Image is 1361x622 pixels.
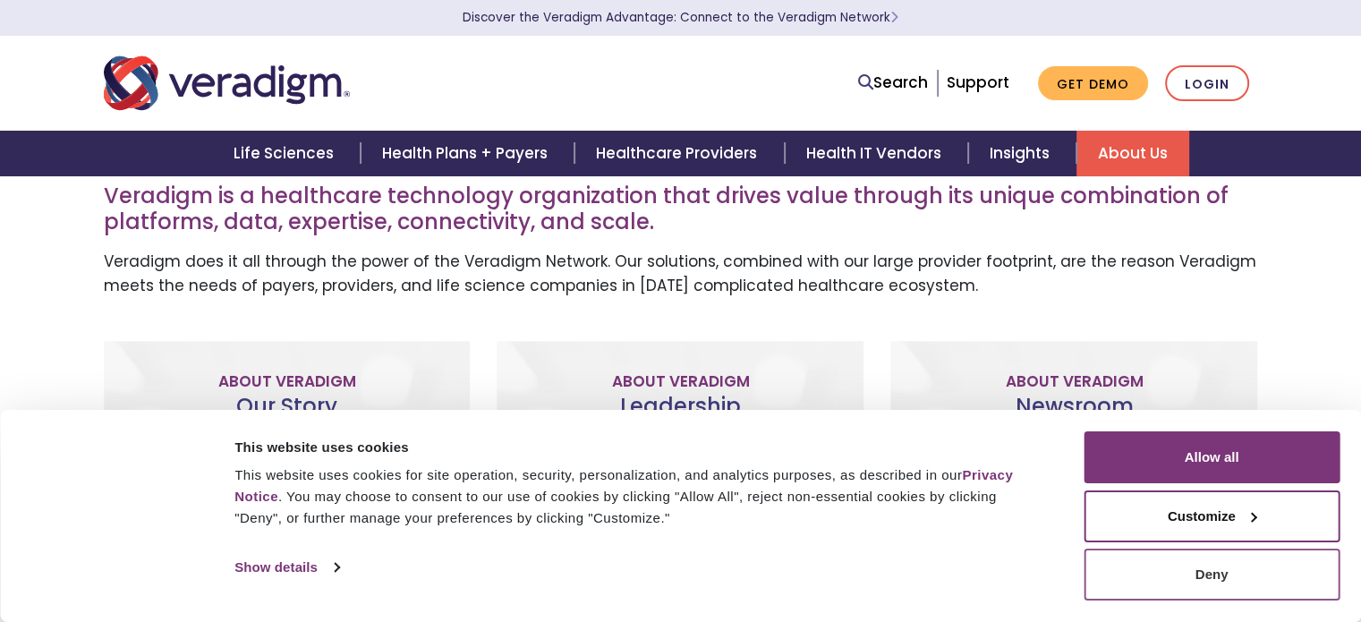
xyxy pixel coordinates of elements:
a: Life Sciences [212,131,361,176]
h3: Leadership [511,394,849,446]
a: Healthcare Providers [574,131,784,176]
p: Veradigm does it all through the power of the Veradigm Network. Our solutions, combined with our ... [104,250,1258,298]
a: Insights [968,131,1076,176]
a: Show details [234,554,338,581]
span: Learn More [890,9,898,26]
a: Health Plans + Payers [361,131,574,176]
img: Veradigm logo [104,54,350,113]
div: This website uses cookies for site operation, security, personalization, and analytics purposes, ... [234,464,1043,529]
a: About Us [1076,131,1189,176]
div: This website uses cookies [234,437,1043,458]
p: About Veradigm [905,370,1243,394]
a: Search [858,71,928,95]
a: Login [1165,65,1249,102]
button: Deny [1084,549,1340,601]
button: Customize [1084,490,1340,542]
a: Discover the Veradigm Advantage: Connect to the Veradigm NetworkLearn More [463,9,898,26]
a: Health IT Vendors [785,131,968,176]
a: Support [947,72,1009,93]
p: About Veradigm [118,370,456,394]
p: About Veradigm [511,370,849,394]
h3: Newsroom [905,394,1243,446]
h3: Veradigm is a healthcare technology organization that drives value through its unique combination... [104,183,1258,235]
a: Get Demo [1038,66,1148,101]
h3: Our Story [118,394,456,446]
button: Allow all [1084,431,1340,483]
